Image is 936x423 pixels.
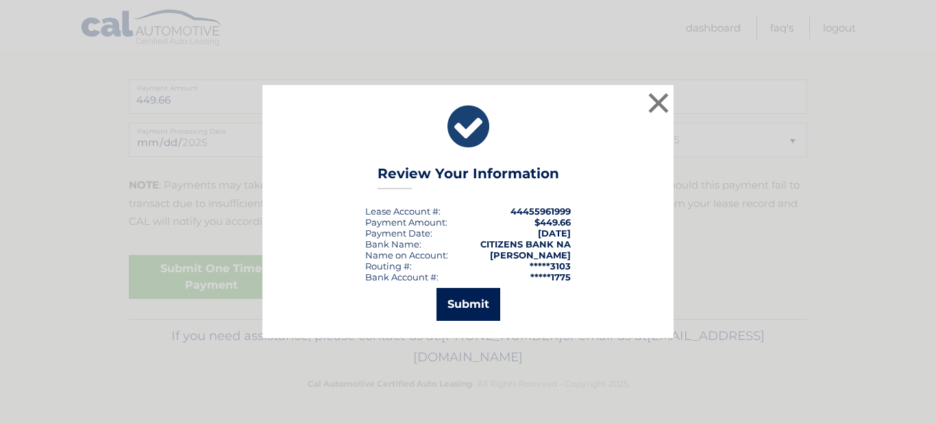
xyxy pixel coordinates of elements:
div: : [365,228,432,239]
strong: CITIZENS BANK NA [480,239,571,250]
div: Name on Account: [365,250,448,261]
strong: [PERSON_NAME] [490,250,571,261]
button: × [645,89,672,117]
span: Payment Date [365,228,430,239]
div: Payment Amount: [365,217,447,228]
span: $449.66 [534,217,571,228]
div: Bank Account #: [365,271,439,282]
button: Submit [436,288,500,321]
div: Routing #: [365,261,412,271]
div: Bank Name: [365,239,421,250]
span: [DATE] [538,228,571,239]
strong: 44455961999 [510,206,571,217]
div: Lease Account #: [365,206,441,217]
h3: Review Your Information [378,165,559,189]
